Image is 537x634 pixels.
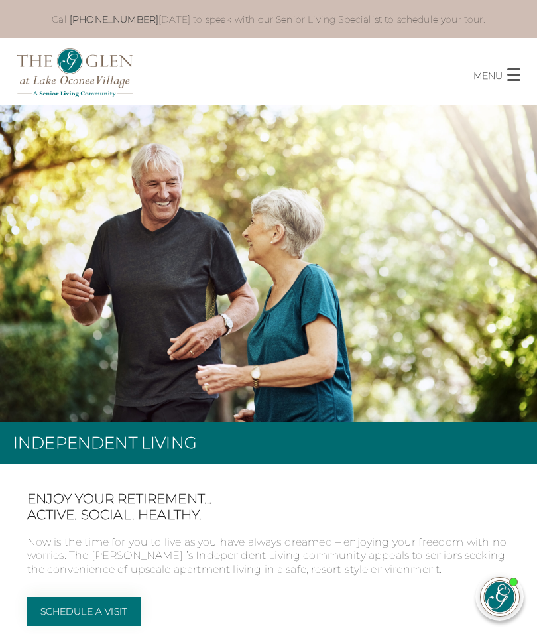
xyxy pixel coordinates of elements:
[27,536,510,577] p: Now is the time for you to live as you have always dreamed – enjoying your freedom with no worrie...
[70,13,158,25] a: [PHONE_NUMBER]
[40,13,497,25] p: Call [DATE] to speak with our Senior Living Specialist to schedule your tour.
[13,435,197,451] h1: Independent Living
[473,68,503,83] p: MENU
[473,58,537,83] button: MENU
[27,491,510,507] span: Enjoy your retirement…
[27,597,141,626] a: Schedule a Visit
[27,507,510,523] span: Active. Social. Healthy.
[17,48,133,97] img: The Glen Lake Oconee Home
[481,578,519,616] img: avatar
